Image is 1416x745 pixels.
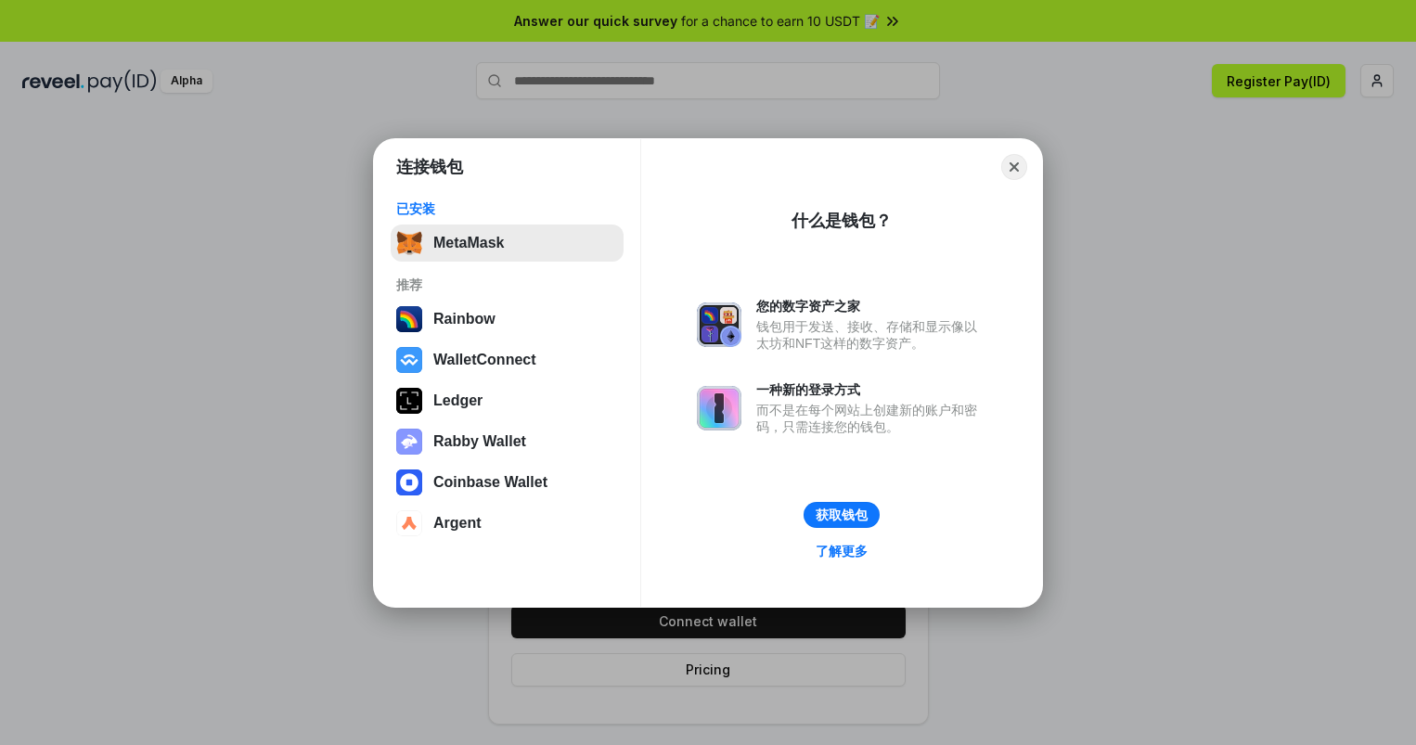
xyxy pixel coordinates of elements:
div: 推荐 [396,276,618,293]
button: WalletConnect [391,341,624,379]
img: svg+xml,%3Csvg%20xmlns%3D%22http%3A%2F%2Fwww.w3.org%2F2000%2Fsvg%22%20fill%3D%22none%22%20viewBox... [697,302,741,347]
div: 已安装 [396,200,618,217]
button: Rabby Wallet [391,423,624,460]
button: 获取钱包 [804,502,880,528]
div: 而不是在每个网站上创建新的账户和密码，只需连接您的钱包。 [756,402,986,435]
div: MetaMask [433,235,504,251]
img: svg+xml,%3Csvg%20width%3D%2228%22%20height%3D%2228%22%20viewBox%3D%220%200%2028%2028%22%20fill%3D... [396,510,422,536]
h1: 连接钱包 [396,156,463,178]
img: svg+xml,%3Csvg%20width%3D%2228%22%20height%3D%2228%22%20viewBox%3D%220%200%2028%2028%22%20fill%3D... [396,469,422,495]
div: 您的数字资产之家 [756,298,986,315]
div: Ledger [433,392,483,409]
div: Coinbase Wallet [433,474,547,491]
img: svg+xml,%3Csvg%20xmlns%3D%22http%3A%2F%2Fwww.w3.org%2F2000%2Fsvg%22%20fill%3D%22none%22%20viewBox... [396,429,422,455]
div: 获取钱包 [816,507,868,523]
button: Rainbow [391,301,624,338]
div: 钱包用于发送、接收、存储和显示像以太坊和NFT这样的数字资产。 [756,318,986,352]
div: Argent [433,515,482,532]
div: Rabby Wallet [433,433,526,450]
img: svg+xml,%3Csvg%20width%3D%22120%22%20height%3D%22120%22%20viewBox%3D%220%200%20120%20120%22%20fil... [396,306,422,332]
div: Rainbow [433,311,496,328]
div: WalletConnect [433,352,536,368]
button: Ledger [391,382,624,419]
div: 了解更多 [816,543,868,559]
img: svg+xml,%3Csvg%20width%3D%2228%22%20height%3D%2228%22%20viewBox%3D%220%200%2028%2028%22%20fill%3D... [396,347,422,373]
img: svg+xml,%3Csvg%20xmlns%3D%22http%3A%2F%2Fwww.w3.org%2F2000%2Fsvg%22%20fill%3D%22none%22%20viewBox... [697,386,741,430]
button: Coinbase Wallet [391,464,624,501]
button: Close [1001,154,1027,180]
a: 了解更多 [805,539,879,563]
img: svg+xml,%3Csvg%20fill%3D%22none%22%20height%3D%2233%22%20viewBox%3D%220%200%2035%2033%22%20width%... [396,230,422,256]
img: svg+xml,%3Csvg%20xmlns%3D%22http%3A%2F%2Fwww.w3.org%2F2000%2Fsvg%22%20width%3D%2228%22%20height%3... [396,388,422,414]
button: MetaMask [391,225,624,262]
div: 一种新的登录方式 [756,381,986,398]
button: Argent [391,505,624,542]
div: 什么是钱包？ [792,210,892,232]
